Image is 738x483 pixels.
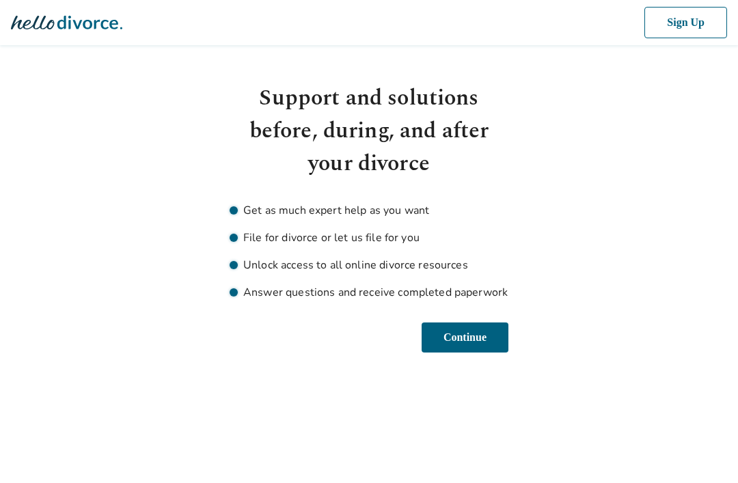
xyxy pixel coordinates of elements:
[230,257,508,273] li: Unlock access to all online divorce resources
[230,202,508,219] li: Get as much expert help as you want
[230,230,508,246] li: File for divorce or let us file for you
[230,284,508,301] li: Answer questions and receive completed paperwork
[418,322,508,353] button: Continue
[230,82,508,180] h1: Support and solutions before, during, and after your divorce
[642,7,727,38] button: Sign Up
